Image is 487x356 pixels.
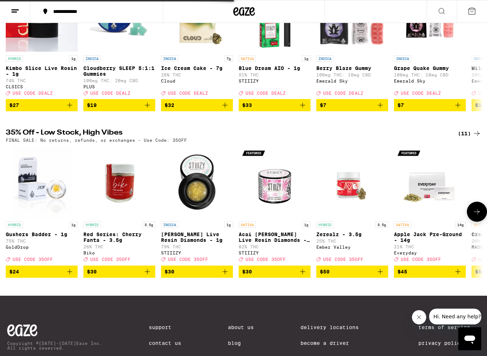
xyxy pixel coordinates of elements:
[161,146,233,218] img: STIIIZY - Mochi Gelato Live Resin Diamonds - 1g
[83,99,155,111] button: Add to bag
[161,99,233,111] button: Add to bag
[394,231,466,243] p: Apple Jack Pre-Ground - 14g
[161,250,233,255] div: STIIIZY
[242,102,252,108] span: $33
[239,72,311,77] p: 91% THC
[458,129,481,138] a: (11)
[161,221,178,228] p: INDICA
[6,266,78,278] button: Add to bag
[228,340,254,346] a: Blog
[394,72,466,77] p: 100mg THC: 10mg CBD
[69,55,78,62] p: 1g
[6,84,78,89] div: CLSICS
[13,257,53,262] span: USE CODE 35OFF
[394,55,411,62] p: INDICA
[302,55,311,62] p: 1g
[142,221,155,228] p: 3.5g
[239,55,256,62] p: SATIVA
[394,65,466,71] p: Grape Quake Gummy
[161,65,233,71] p: Ice Cream Cake - 7g
[316,99,388,111] button: Add to bag
[83,65,155,77] p: Cloudberry SLEEP 5:1:1 Gummies
[168,257,208,262] span: USE CODE 35OFF
[83,84,155,89] div: PLUS
[394,146,466,218] img: Everyday - Apple Jack Pre-Ground - 14g
[401,257,441,262] span: USE CODE 35OFF
[87,102,97,108] span: $19
[6,99,78,111] button: Add to bag
[302,221,311,228] p: 1g
[394,79,466,83] div: Emerald Sky
[90,91,130,95] span: USE CODE DEALZ
[13,91,53,95] span: USE CODE DEALZ
[475,102,485,108] span: $10
[323,257,363,262] span: USE CODE 35OFF
[83,78,155,83] p: 100mg THC: 20mg CBD
[239,146,311,265] a: Open page for Acai Berry Live Resin Diamonds - 1g from STIIIZY
[83,244,155,249] p: 26% THC
[239,250,311,255] div: STIIIZY
[418,324,480,330] a: Terms of Service
[239,146,311,218] img: STIIIZY - Acai Berry Live Resin Diamonds - 1g
[401,91,441,95] span: USE CODE DEALZ
[6,231,78,237] p: Gushers Badder - 1g
[239,231,311,243] p: Acai [PERSON_NAME] Live Resin Diamonds - 1g
[394,244,466,249] p: 21% THC
[6,146,78,265] a: Open page for Gushers Badder - 1g from GoldDrop
[224,55,233,62] p: 7g
[6,239,78,243] p: 75% THC
[398,269,407,275] span: $45
[242,269,252,275] span: $30
[316,245,388,249] div: Ember Valley
[320,102,326,108] span: $7
[161,231,233,243] p: [PERSON_NAME] Live Resin Diamonds - 1g
[83,146,155,218] img: Biko - Red Series: Cherry Fanta - 3.5g
[83,231,155,243] p: Red Series: Cherry Fanta - 3.5g
[394,99,466,111] button: Add to bag
[87,269,97,275] span: $30
[245,257,286,262] span: USE CODE 35OFF
[149,324,181,330] a: Support
[394,221,411,228] p: SATIVA
[458,327,481,350] iframe: Button to launch messaging window
[300,340,372,346] a: Become a Driver
[375,221,388,228] p: 3.5g
[429,309,481,324] iframe: Message from company
[9,102,19,108] span: $27
[69,221,78,228] p: 1g
[165,269,174,275] span: $30
[455,221,466,228] p: 14g
[394,266,466,278] button: Add to bag
[239,79,311,83] div: STIIIZY
[239,244,311,249] p: 82% THC
[161,146,233,265] a: Open page for Mochi Gelato Live Resin Diamonds - 1g from STIIIZY
[475,269,485,275] span: $55
[168,91,208,95] span: USE CODE DEALZ
[316,79,388,83] div: Emerald Sky
[239,266,311,278] button: Add to bag
[83,146,155,265] a: Open page for Red Series: Cherry Fanta - 3.5g from Biko
[412,310,426,324] iframe: Close message
[224,221,233,228] p: 1g
[7,341,102,350] p: Copyright © [DATE]-[DATE] Eaze Inc. All rights reserved.
[83,266,155,278] button: Add to bag
[161,55,178,62] p: INDICA
[161,79,233,83] div: Cloud
[245,91,286,95] span: USE CODE DEALZ
[394,250,466,255] div: Everyday
[320,269,330,275] span: $50
[161,72,233,77] p: 26% THC
[6,78,78,83] p: 74% THC
[316,146,388,265] a: Open page for Zerealz - 3.5g from Ember Valley
[316,65,388,71] p: Berry Blaze Gummy
[6,129,446,138] h2: 35% Off - Low Stock, High Vibes
[161,266,233,278] button: Add to bag
[300,324,372,330] a: Delivery Locations
[316,239,388,243] p: 25% THC
[316,146,388,218] img: Ember Valley - Zerealz - 3.5g
[398,102,404,108] span: $7
[165,102,174,108] span: $32
[12,146,71,218] img: GoldDrop - Gushers Badder - 1g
